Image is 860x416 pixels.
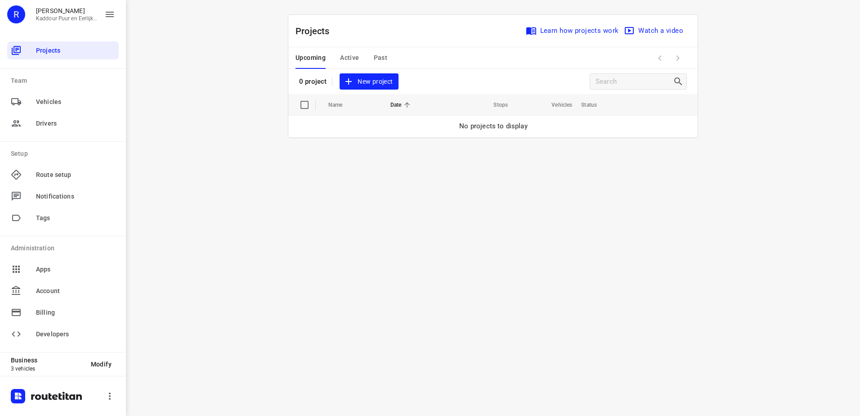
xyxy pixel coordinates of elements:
span: Name [328,99,354,110]
span: Account [36,286,115,296]
span: Past [374,52,388,63]
p: Rachid Kaddour [36,7,97,14]
span: Vehicles [540,99,572,110]
p: 0 project [299,77,327,86]
input: Search projects [596,75,673,89]
div: Route setup [7,166,119,184]
span: Apps [36,265,115,274]
div: Tags [7,209,119,227]
div: Search [673,76,686,87]
span: Next Page [669,49,687,67]
span: Modify [91,361,112,368]
span: Previous Page [651,49,669,67]
span: New project [345,76,393,87]
div: Developers [7,325,119,343]
p: Projects [296,24,337,38]
span: Stops [482,99,508,110]
span: Route setup [36,170,115,180]
div: Notifications [7,187,119,205]
span: Notifications [36,192,115,201]
p: Team [11,76,119,86]
div: Projects [7,41,119,59]
div: Vehicles [7,93,119,111]
span: Upcoming [296,52,326,63]
p: 3 vehicles [11,366,84,372]
p: Administration [11,244,119,253]
div: Account [7,282,119,300]
div: R [7,5,25,23]
span: Active [340,52,359,63]
span: Vehicles [36,97,115,107]
span: Drivers [36,119,115,128]
span: Projects [36,46,115,55]
p: Setup [11,149,119,158]
span: Developers [36,330,115,339]
span: Tags [36,213,115,223]
span: Date [390,99,413,110]
button: New project [340,73,398,90]
div: Billing [7,303,119,321]
div: Apps [7,260,119,278]
button: Modify [84,356,119,372]
p: Business [11,357,84,364]
div: Drivers [7,114,119,132]
p: Kaddour Puur en Eerlijk Vlees B.V. [36,15,97,22]
span: Status [581,99,609,110]
span: Billing [36,308,115,317]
